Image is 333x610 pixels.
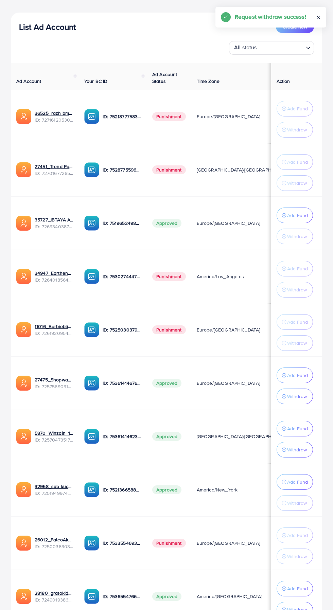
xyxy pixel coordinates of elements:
span: Time Zone [197,78,220,85]
button: Add Fund [277,208,313,223]
button: Withdraw [277,122,313,138]
span: Punishment [152,539,186,548]
span: Approved [152,379,181,388]
div: <span class='underline'>27475_Shopwania_1689784510449</span></br>7257569091374940161 [35,376,73,390]
img: ic-ads-acc.e4c84228.svg [16,109,31,124]
button: Withdraw [277,229,313,244]
p: Add Fund [287,105,308,113]
span: [GEOGRAPHIC_DATA]/[GEOGRAPHIC_DATA] [197,166,291,173]
span: Europe/[GEOGRAPHIC_DATA] [197,380,260,387]
span: Punishment [152,112,186,121]
span: Approved [152,432,181,441]
span: ID: 7269340387192487938 [35,223,73,230]
a: 27451_Trend Pak_1692717840008 [35,163,73,170]
span: ID: 7271612053063008257 [35,116,73,123]
p: ID: 7536554766462222337 [103,592,141,600]
span: Europe/[GEOGRAPHIC_DATA] [197,540,260,546]
img: ic-ba-acc.ded83a64.svg [84,482,99,497]
p: Add Fund [287,531,308,539]
button: Withdraw [277,175,313,191]
button: Add Fund [277,581,313,596]
iframe: Chat [304,579,328,605]
img: ic-ads-acc.e4c84228.svg [16,376,31,391]
span: ID: 7257047351792238594 [35,436,73,443]
p: Withdraw [287,339,307,347]
span: ID: 7249019386420363265 [35,596,73,603]
img: ic-ba-acc.ded83a64.svg [84,536,99,551]
p: Withdraw [287,499,307,507]
button: Withdraw [277,549,313,564]
div: <span class='underline'>26012_FalcoAkker_1688031239961</span></br>7250038903174971394 [35,536,73,550]
button: Add Fund [277,527,313,543]
img: ic-ads-acc.e4c84228.svg [16,536,31,551]
div: <span class='underline'>36525_razh bm_1693054124959</span></br>7271612053063008257 [35,110,73,124]
button: Add Fund [277,474,313,490]
h3: List Ad Account [19,22,76,32]
button: Add Fund [277,421,313,436]
a: 32958_sub kuch vip_1688476190329 [35,483,73,490]
img: ic-ba-acc.ded83a64.svg [84,322,99,337]
p: ID: 7536141462388523024 [103,432,141,441]
p: Add Fund [287,211,308,219]
p: Withdraw [287,446,307,454]
a: 5870_Winzain_1689663023963 [35,430,73,436]
button: Add Fund [277,261,313,276]
span: Europe/[GEOGRAPHIC_DATA] [197,220,260,227]
span: Punishment [152,325,186,334]
span: ID: 7270167726558052353 [35,170,73,177]
p: ID: 7533554693558468626 [103,539,141,547]
div: <span class='underline'>28180_gratokidsec_1687793862218</span></br>7249019386420363265 [35,590,73,604]
span: Approved [152,592,181,601]
a: 27475_Shopwania_1689784510449 [35,376,73,383]
div: Search for option [229,41,314,55]
a: 28180_gratokidsec_1687793862218 [35,590,73,596]
span: Punishment [152,165,186,174]
img: ic-ads-acc.e4c84228.svg [16,589,31,604]
a: 35727_IBTAYA AGENCY_1692525215772 [35,216,73,223]
span: Ad Account [16,78,41,85]
h5: Request withdraw success! [235,12,306,21]
span: America/Los_Angeles [197,273,244,280]
span: ID: 7261920954538819586 [35,330,73,337]
button: Add Fund [277,367,313,383]
p: Add Fund [287,425,308,433]
a: 11016_Barbiebling_1690797740464 [35,323,73,330]
p: Withdraw [287,232,307,240]
div: <span class='underline'>35727_IBTAYA AGENCY_1692525215772</span></br>7269340387192487938 [35,216,73,230]
button: Withdraw [277,389,313,404]
span: America/New_York [197,486,238,493]
p: Add Fund [287,478,308,486]
p: ID: 7530274447413559297 [103,272,141,281]
span: Punishment [152,272,186,281]
span: All status [233,42,258,53]
div: <span class='underline'>34947_Earthen_1691286123393</span></br>7264018564489691137 [35,270,73,284]
img: ic-ba-acc.ded83a64.svg [84,216,99,231]
button: Withdraw [277,442,313,457]
img: ic-ads-acc.e4c84228.svg [16,216,31,231]
p: Withdraw [287,126,307,134]
img: ic-ads-acc.e4c84228.svg [16,429,31,444]
p: Add Fund [287,318,308,326]
img: ic-ba-acc.ded83a64.svg [84,269,99,284]
span: Europe/[GEOGRAPHIC_DATA] [197,113,260,120]
button: Add Fund [277,314,313,330]
img: ic-ba-acc.ded83a64.svg [84,589,99,604]
p: Add Fund [287,371,308,379]
p: ID: 7521366588533129232 [103,486,141,494]
div: <span class='underline'>5870_Winzain_1689663023963</span></br>7257047351792238594 [35,430,73,444]
p: Withdraw [287,552,307,560]
button: Add Fund [277,101,313,116]
input: Search for option [259,42,303,53]
span: Ad Account Status [152,71,177,85]
a: 36525_razh bm_1693054124959 [35,110,73,116]
img: ic-ba-acc.ded83a64.svg [84,429,99,444]
p: Add Fund [287,585,308,593]
a: 26012_FalcoAkker_1688031239961 [35,536,73,543]
span: [GEOGRAPHIC_DATA]/[GEOGRAPHIC_DATA] [197,433,291,440]
img: ic-ads-acc.e4c84228.svg [16,269,31,284]
p: ID: 7519652498362318866 [103,219,141,227]
a: 34947_Earthen_1691286123393 [35,270,73,276]
button: Add Fund [277,154,313,170]
div: <span class='underline'>32958_sub kuch vip_1688476190329</span></br>7251949974219489281 [35,483,73,497]
p: Withdraw [287,179,307,187]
